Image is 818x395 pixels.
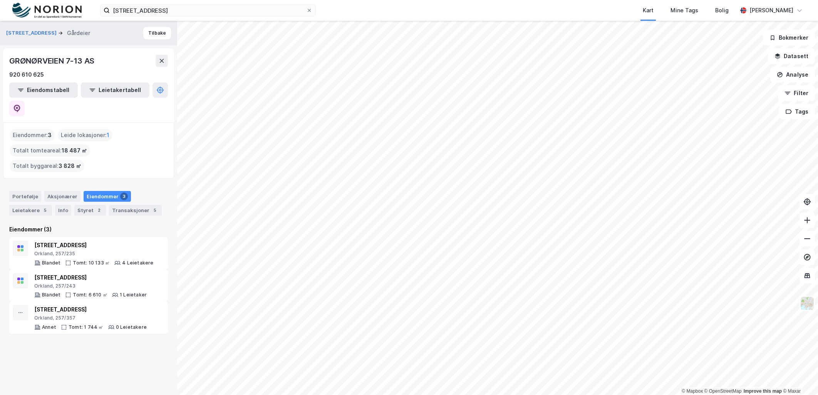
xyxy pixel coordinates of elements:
[670,6,698,15] div: Mine Tags
[120,292,147,298] div: 1 Leietaker
[34,315,147,321] div: Orkland, 257/357
[34,241,154,250] div: [STREET_ADDRESS]
[81,82,149,98] button: Leietakertabell
[110,5,306,16] input: Søk på adresse, matrikkel, gårdeiere, leietakere eller personer
[48,131,52,140] span: 3
[95,206,103,214] div: 2
[73,292,107,298] div: Tomt: 6 610 ㎡
[59,161,81,171] span: 3 828 ㎡
[34,305,147,314] div: [STREET_ADDRESS]
[10,129,55,141] div: Eiendommer :
[779,358,818,395] iframe: Chat Widget
[58,129,112,141] div: Leide lokasjoner :
[62,146,87,155] span: 18 487 ㎡
[768,49,815,64] button: Datasett
[73,260,110,266] div: Tomt: 10 133 ㎡
[69,324,104,330] div: Tomt: 1 744 ㎡
[9,55,96,67] div: GRØNØRVEIEN 7-13 AS
[779,104,815,119] button: Tags
[120,192,128,200] div: 3
[749,6,793,15] div: [PERSON_NAME]
[9,70,44,79] div: 920 610 625
[151,206,159,214] div: 5
[143,27,171,39] button: Tilbake
[34,283,147,289] div: Orkland, 257/243
[6,29,58,37] button: [STREET_ADDRESS]
[109,205,162,216] div: Transaksjoner
[42,292,60,298] div: Blandet
[42,260,60,266] div: Blandet
[770,67,815,82] button: Analyse
[715,6,729,15] div: Bolig
[74,205,106,216] div: Styret
[107,131,109,140] span: 1
[682,388,703,394] a: Mapbox
[779,358,818,395] div: Kontrollprogram for chat
[744,388,782,394] a: Improve this map
[122,260,153,266] div: 4 Leietakere
[67,28,90,38] div: Gårdeier
[12,3,82,18] img: norion-logo.80e7a08dc31c2e691866.png
[763,30,815,45] button: Bokmerker
[704,388,742,394] a: OpenStreetMap
[34,273,147,282] div: [STREET_ADDRESS]
[9,191,41,202] div: Portefølje
[9,225,168,234] div: Eiendommer (3)
[84,191,131,202] div: Eiendommer
[34,251,154,257] div: Orkland, 257/235
[800,296,815,311] img: Z
[41,206,49,214] div: 5
[42,324,56,330] div: Annet
[116,324,147,330] div: 0 Leietakere
[10,144,90,157] div: Totalt tomteareal :
[9,205,52,216] div: Leietakere
[643,6,654,15] div: Kart
[44,191,80,202] div: Aksjonærer
[10,160,84,172] div: Totalt byggareal :
[55,205,71,216] div: Info
[9,82,78,98] button: Eiendomstabell
[778,85,815,101] button: Filter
